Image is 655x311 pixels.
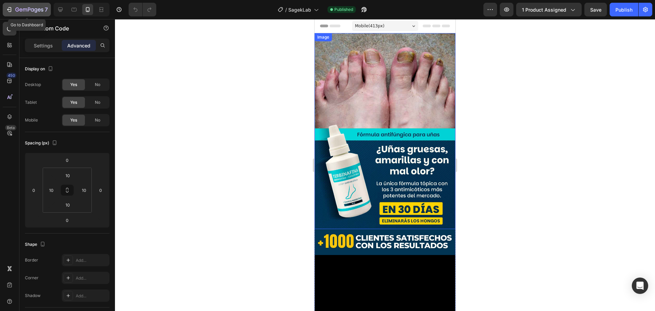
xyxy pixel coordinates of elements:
[79,185,89,195] input: 10px
[522,6,566,13] span: 1 product assigned
[34,42,53,49] p: Settings
[25,82,41,88] div: Desktop
[25,117,38,123] div: Mobile
[334,6,353,13] span: Published
[25,293,41,299] div: Shadow
[70,117,77,123] span: Yes
[70,99,77,105] span: Yes
[25,240,47,249] div: Shape
[29,185,39,195] input: 0
[3,3,51,16] button: 7
[76,293,108,299] div: Add...
[46,185,56,195] input: 10px
[5,125,16,130] div: Beta
[25,275,39,281] div: Corner
[67,42,90,49] p: Advanced
[95,82,100,88] span: No
[61,170,74,181] input: 10px
[288,6,311,13] span: SagekLab
[76,257,108,264] div: Add...
[129,3,156,16] div: Undo/Redo
[33,24,91,32] p: Custom Code
[25,65,55,74] div: Display on
[590,7,601,13] span: Save
[76,275,108,281] div: Add...
[6,73,16,78] div: 450
[610,3,638,16] button: Publish
[96,185,106,195] input: 0
[45,5,48,14] p: 7
[61,200,74,210] input: 10px
[95,99,100,105] span: No
[615,6,632,13] div: Publish
[584,3,607,16] button: Save
[60,215,74,225] input: 0
[25,99,37,105] div: Tablet
[95,117,100,123] span: No
[70,82,77,88] span: Yes
[25,257,38,263] div: Border
[516,3,582,16] button: 1 product assigned
[632,278,648,294] div: Open Intercom Messenger
[315,19,455,311] iframe: Design area
[60,155,74,165] input: 0
[285,6,287,13] span: /
[25,139,59,148] div: Spacing (px)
